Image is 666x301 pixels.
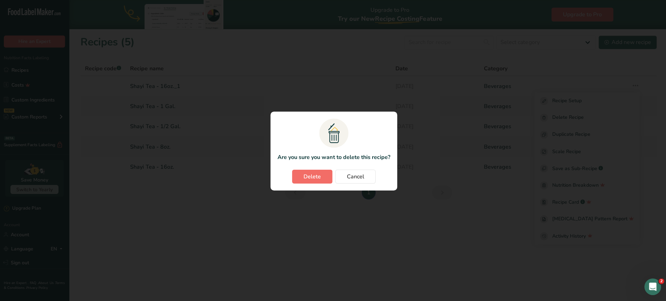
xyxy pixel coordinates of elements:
span: 2 [657,277,662,283]
span: Delete [303,172,320,180]
button: Delete [291,169,332,183]
iframe: Intercom live chat [642,277,659,294]
button: Cancel [334,169,375,183]
span: Cancel [346,172,363,180]
p: Are you sure you want to delete this recipe? [277,152,389,161]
